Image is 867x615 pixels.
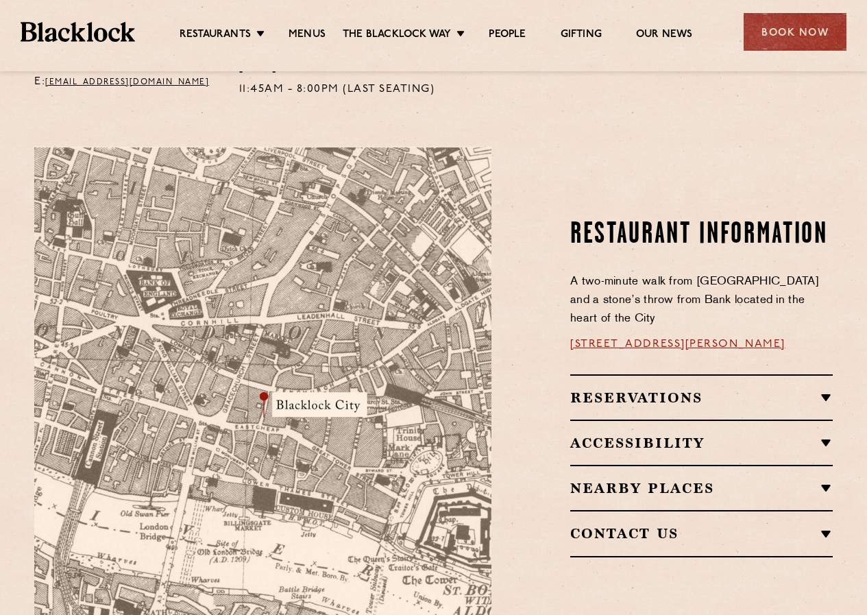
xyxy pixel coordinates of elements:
h2: Accessibility [570,435,833,451]
h2: Reservations [570,389,833,406]
a: Gifting [561,28,602,43]
p: 11:45am - 8:00pm (Last Seating) [239,81,435,99]
h2: Contact Us [570,525,833,542]
h2: Restaurant Information [570,218,833,252]
p: E: [34,73,219,91]
p: A two-minute walk from [GEOGRAPHIC_DATA] and a stone’s throw from Bank located in the heart of th... [570,273,833,328]
a: [EMAIL_ADDRESS][DOMAIN_NAME] [45,78,209,86]
a: Our News [636,28,693,43]
a: [STREET_ADDRESS][PERSON_NAME] [570,339,785,350]
img: BL_Textured_Logo-footer-cropped.svg [21,22,135,41]
a: Restaurants [180,28,251,43]
h2: Nearby Places [570,480,833,496]
a: People [489,28,526,43]
a: Menus [289,28,326,43]
a: The Blacklock Way [343,28,451,43]
div: Book Now [744,13,846,51]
